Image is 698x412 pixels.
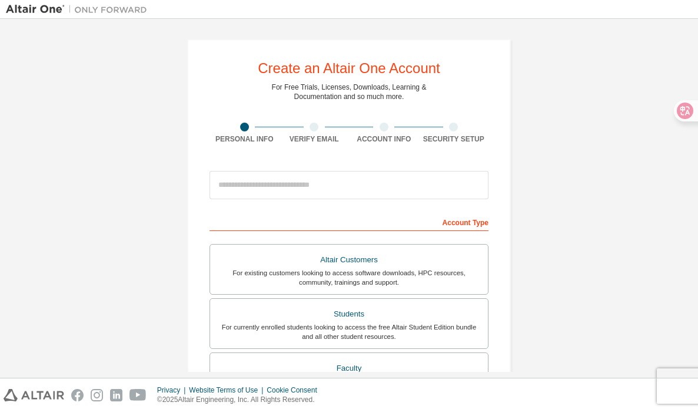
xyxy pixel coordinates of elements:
img: youtube.svg [129,389,147,401]
div: Website Terms of Use [189,385,267,395]
div: Faculty [217,360,481,377]
div: Create an Altair One Account [258,61,440,75]
div: Privacy [157,385,189,395]
img: Altair One [6,4,153,15]
p: © 2025 Altair Engineering, Inc. All Rights Reserved. [157,395,324,405]
div: Verify Email [280,134,350,144]
img: instagram.svg [91,389,103,401]
img: facebook.svg [71,389,84,401]
div: Students [217,306,481,322]
div: Personal Info [210,134,280,144]
div: For currently enrolled students looking to access the free Altair Student Edition bundle and all ... [217,322,481,341]
div: For Free Trials, Licenses, Downloads, Learning & Documentation and so much more. [272,83,427,101]
div: Security Setup [419,134,489,144]
div: For existing customers looking to access software downloads, HPC resources, community, trainings ... [217,268,481,287]
div: Altair Customers [217,252,481,268]
img: linkedin.svg [110,389,122,401]
div: Cookie Consent [267,385,324,395]
div: Account Info [349,134,419,144]
img: altair_logo.svg [4,389,64,401]
div: Account Type [210,212,488,231]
